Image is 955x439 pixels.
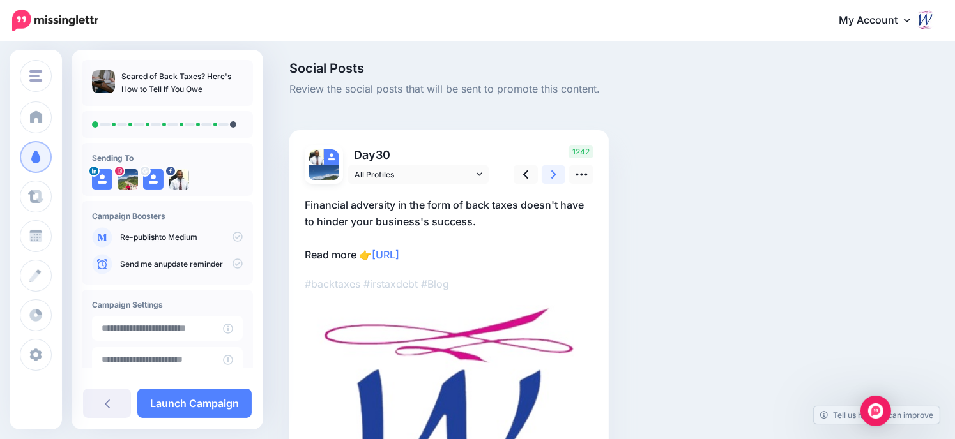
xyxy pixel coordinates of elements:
[309,165,339,195] img: 75523343_425955618105254_2629593611011883008_n-bsa149052.jpg
[376,148,390,161] span: 30
[348,145,491,164] p: Day
[860,396,891,426] div: Open Intercom Messenger
[120,258,243,270] p: Send me an
[92,153,243,163] h4: Sending To
[305,276,593,292] p: #backtaxes #irstaxdebt #Blog
[305,197,593,263] p: Financial adversity in the form of back taxes doesn't have to hinder your business's success. Rea...
[163,259,223,269] a: update reminder
[826,5,936,36] a: My Account
[372,248,399,261] a: [URL]
[92,169,112,190] img: user_default_image.png
[324,149,339,165] img: user_default_image.png
[12,10,98,31] img: Missinglettr
[814,406,940,424] a: Tell us how we can improve
[169,169,189,190] img: 287233187_560080259246395_871874871136958161_n-bsa71810.jpg
[29,70,42,82] img: menu.png
[143,169,164,190] img: user_default_image.png
[92,211,243,221] h4: Campaign Boosters
[118,169,138,190] img: 75523343_425955618105254_2629593611011883008_n-bsa149052.jpg
[92,300,243,309] h4: Campaign Settings
[289,62,825,75] span: Social Posts
[348,165,489,184] a: All Profiles
[355,168,473,181] span: All Profiles
[289,81,825,98] span: Review the social posts that will be sent to promote this content.
[121,70,243,96] p: Scared of Back Taxes? Here's How to Tell If You Owe
[309,149,324,165] img: 287233187_560080259246395_871874871136958161_n-bsa71810.jpg
[120,232,243,243] p: to Medium
[120,232,159,242] a: Re-publish
[569,145,593,158] span: 1242
[92,70,115,93] img: d4defeb7761f414d41ed1f0d8f1ac676_thumb.jpg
